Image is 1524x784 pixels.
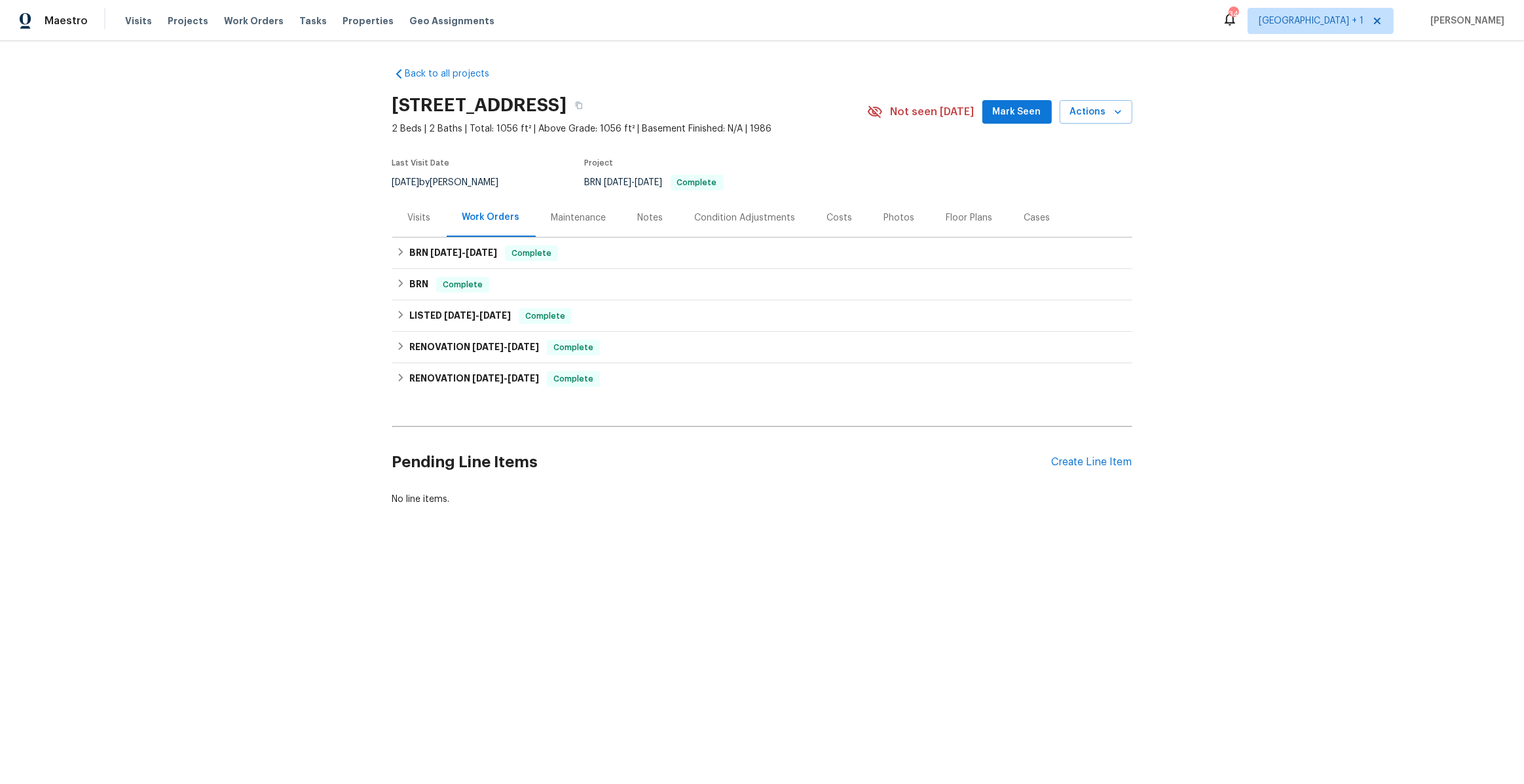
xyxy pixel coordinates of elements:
span: Properties [343,14,394,27]
div: 34 [1229,8,1238,21]
h2: Pending Line Items [392,432,1052,493]
span: Maestro [45,14,88,27]
div: Create Line Item [1052,456,1132,469]
h6: RENOVATION [409,340,539,355]
h2: [STREET_ADDRESS] [392,99,567,112]
span: [DATE] [444,311,475,320]
span: Work Orders [224,14,284,27]
h6: LISTED [409,308,511,324]
span: Complete [437,278,488,291]
div: Condition Adjustments [695,211,796,224]
div: BRN [DATE]-[DATE]Complete [392,238,1132,269]
div: Notes [638,211,663,224]
div: Maintenance [551,211,606,224]
span: [DATE] [392,178,420,187]
span: Complete [520,310,570,323]
span: Visits [125,14,152,27]
span: - [472,342,539,351]
div: Floor Plans [946,211,993,224]
span: Last Visit Date [392,159,450,167]
span: [DATE] [508,342,539,351]
div: Photos [884,211,915,224]
h6: RENOVATION [409,371,539,387]
span: [GEOGRAPHIC_DATA] + 1 [1259,14,1364,27]
span: - [444,311,511,320]
span: Complete [548,372,599,385]
span: - [472,374,539,383]
h6: BRN [409,277,428,293]
span: [PERSON_NAME] [1425,14,1504,27]
button: Copy Address [567,94,591,117]
span: - [430,248,497,257]
span: [DATE] [472,374,504,383]
span: Complete [548,341,599,354]
span: Not seen [DATE] [891,105,975,118]
span: Mark Seen [993,104,1041,120]
div: by [PERSON_NAME] [392,175,515,190]
div: LISTED [DATE]-[DATE]Complete [392,300,1132,332]
span: [DATE] [479,311,511,320]
div: RENOVATION [DATE]-[DATE]Complete [392,363,1132,395]
a: Back to all projects [392,67,518,80]
div: Costs [827,211,853,224]
span: [DATE] [508,374,539,383]
span: - [604,178,663,187]
h6: BRN [409,245,497,261]
button: Actions [1060,100,1132,124]
span: [DATE] [635,178,663,187]
span: Project [585,159,614,167]
span: [DATE] [466,248,497,257]
div: Work Orders [462,211,520,224]
span: [DATE] [472,342,504,351]
span: [DATE] [604,178,632,187]
div: No line items. [392,493,1132,506]
span: [DATE] [430,248,462,257]
div: BRN Complete [392,269,1132,300]
div: Cases [1024,211,1050,224]
div: Visits [408,211,431,224]
span: Actions [1070,104,1122,120]
div: RENOVATION [DATE]-[DATE]Complete [392,332,1132,363]
span: 2 Beds | 2 Baths | Total: 1056 ft² | Above Grade: 1056 ft² | Basement Finished: N/A | 1986 [392,122,867,135]
span: Geo Assignments [409,14,494,27]
span: Complete [672,179,722,187]
span: Tasks [299,16,327,26]
button: Mark Seen [982,100,1052,124]
span: Complete [506,247,557,260]
span: BRN [585,178,724,187]
span: Projects [168,14,208,27]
